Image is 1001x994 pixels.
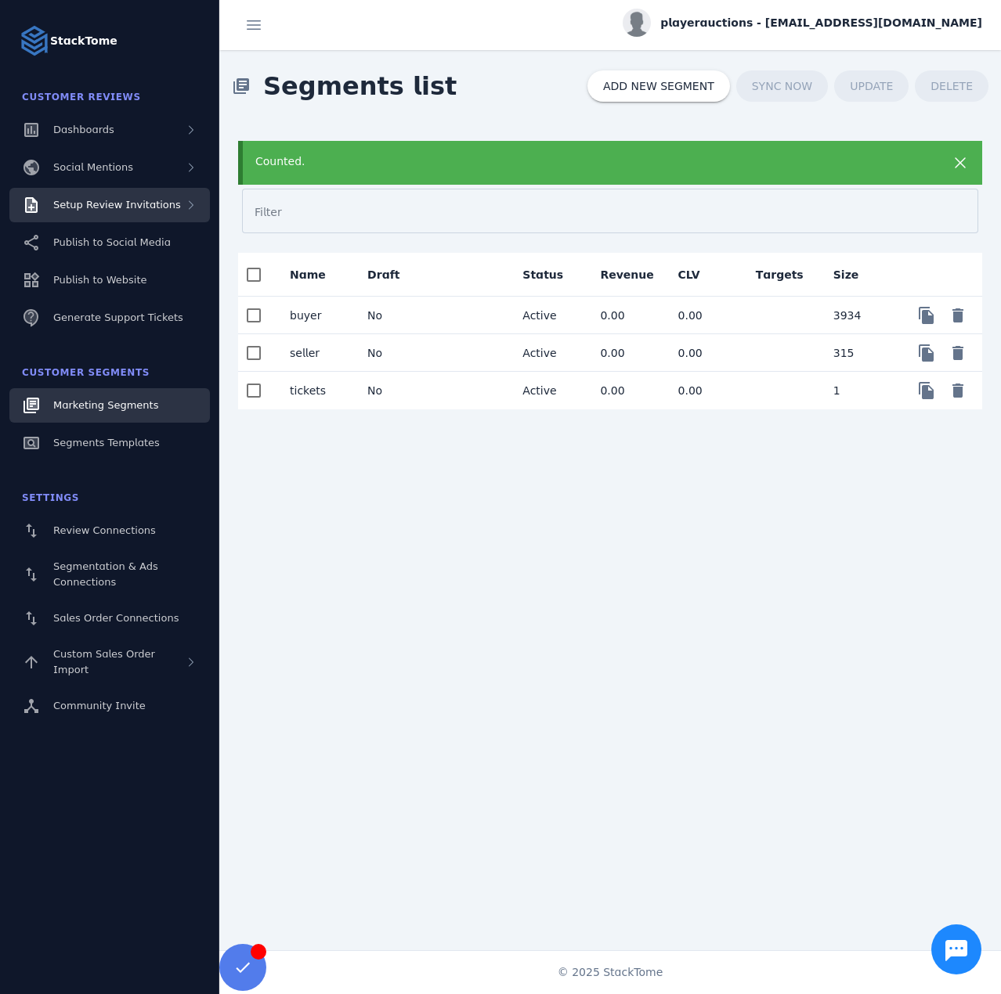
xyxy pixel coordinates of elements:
mat-cell: seller [277,334,355,372]
span: Custom Sales Order Import [53,648,155,675]
button: playerauctions - [EMAIL_ADDRESS][DOMAIN_NAME] [623,9,982,37]
div: Size [833,267,873,283]
a: Generate Support Tickets [9,301,210,335]
span: Segments Templates [53,437,160,448]
span: playerauctions - [EMAIL_ADDRESS][DOMAIN_NAME] [660,15,982,31]
div: Draft [367,267,414,283]
span: ADD NEW SEGMENT [603,81,714,92]
a: Segmentation & Ads Connections [9,551,210,598]
span: Sales Order Connections [53,612,179,624]
mat-cell: tickets [277,372,355,409]
mat-cell: 0.00 [666,297,743,334]
mat-cell: No [355,297,432,334]
span: Segments list [251,55,469,117]
div: Size [833,267,859,283]
span: Dashboards [53,124,114,135]
mat-cell: Active [510,297,587,334]
button: Delete [942,375,974,406]
mat-cell: 0.00 [666,334,743,372]
mat-cell: 0.00 [587,297,665,334]
span: Setup Review Invitations [53,199,181,211]
div: Status [522,267,577,283]
a: Sales Order Connections [9,601,210,636]
span: Customer Segments [22,367,150,378]
button: Copy [911,375,942,406]
div: Name [290,267,340,283]
button: Delete [942,300,974,331]
mat-cell: 0.00 [666,372,743,409]
span: Social Mentions [53,161,133,173]
span: Marketing Segments [53,399,158,411]
mat-cell: No [355,372,432,409]
mat-header-cell: Targets [743,253,821,297]
mat-cell: 1 [821,372,898,409]
mat-cell: buyer [277,297,355,334]
mat-label: Filter [255,206,282,218]
div: Status [522,267,563,283]
mat-cell: Active [510,372,587,409]
img: Logo image [19,25,50,56]
div: Counted. [255,153,898,170]
span: Segmentation & Ads Connections [53,560,158,588]
span: Generate Support Tickets [53,312,183,323]
a: Publish to Website [9,263,210,297]
a: Publish to Social Media [9,225,210,260]
span: Settings [22,492,79,503]
a: Segments Templates [9,426,210,460]
mat-cell: No [355,334,432,372]
div: CLV [678,267,714,283]
button: Copy [911,337,942,369]
div: CLV [678,267,700,283]
img: profile.jpg [623,9,651,37]
div: Draft [367,267,399,283]
span: © 2025 StackTome [558,964,663,981]
button: Delete [942,337,974,369]
div: Revenue [600,267,653,283]
mat-cell: Active [510,334,587,372]
mat-cell: 0.00 [587,372,665,409]
a: Community Invite [9,689,210,723]
div: Name [290,267,326,283]
a: Review Connections [9,513,210,548]
mat-icon: library_books [232,77,251,95]
a: Marketing Segments [9,388,210,423]
mat-cell: 0.00 [587,334,665,372]
span: Community Invite [53,700,146,711]
button: Copy [911,300,942,331]
span: Publish to Social Media [53,236,171,248]
mat-cell: 3934 [821,297,898,334]
mat-cell: 315 [821,334,898,372]
div: Revenue [600,267,667,283]
span: Review Connections [53,524,156,536]
button: ADD NEW SEGMENT [587,70,730,102]
span: Customer Reviews [22,92,141,103]
strong: StackTome [50,33,117,49]
span: Publish to Website [53,274,146,286]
